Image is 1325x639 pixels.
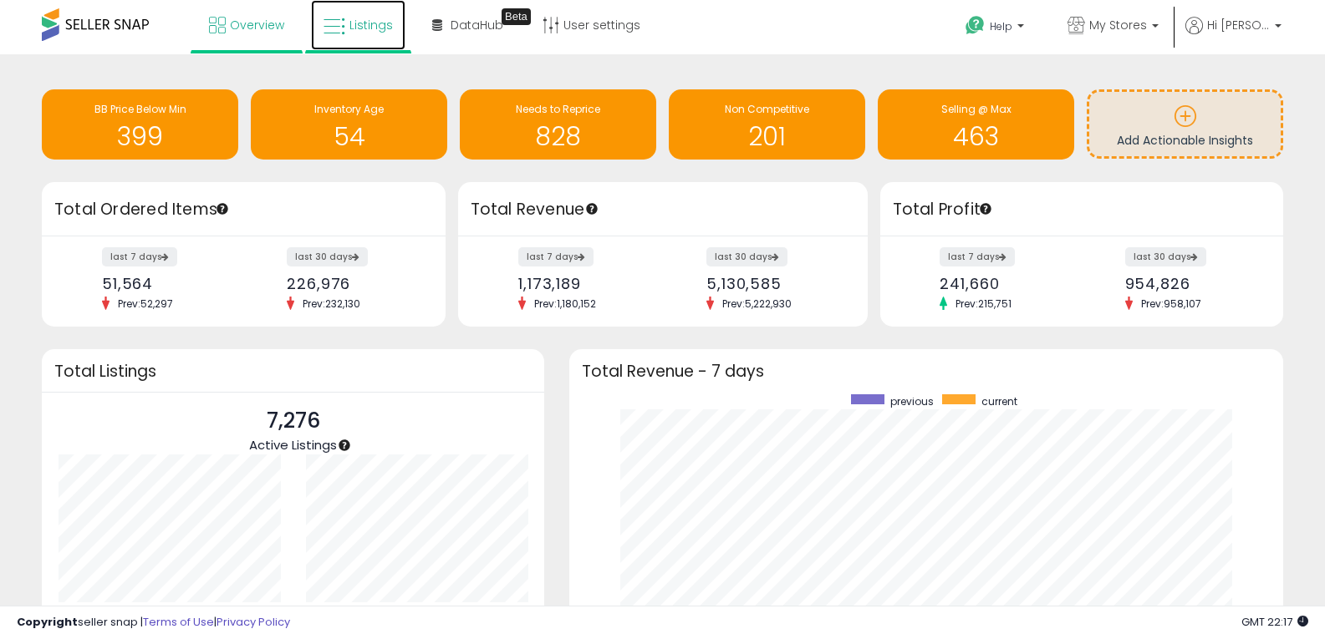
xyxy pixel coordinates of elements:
[287,247,368,266] label: last 30 days
[287,275,415,292] div: 226,976
[17,615,290,631] div: seller snap | |
[110,297,181,311] span: Prev: 52,297
[54,365,532,378] h3: Total Listings
[1241,614,1308,630] span: 2025-09-17 22:17 GMT
[294,297,369,311] span: Prev: 232,130
[17,614,78,630] strong: Copyright
[941,102,1012,116] span: Selling @ Max
[42,89,238,160] a: BB Price Below Min 399
[1089,17,1147,33] span: My Stores
[878,89,1074,160] a: Selling @ Max 463
[981,394,1017,408] span: current
[251,89,447,160] a: Inventory Age 54
[940,275,1068,292] div: 241,660
[471,198,855,221] h3: Total Revenue
[50,123,230,150] h1: 399
[114,602,148,622] b: 7270
[468,123,648,150] h1: 828
[526,297,604,311] span: Prev: 1,180,152
[1185,17,1282,54] a: Hi [PERSON_NAME]
[518,247,594,266] label: last 7 days
[94,102,186,116] span: BB Price Below Min
[584,201,599,216] div: Tooltip anchor
[890,394,934,408] span: previous
[582,365,1271,378] h3: Total Revenue - 7 days
[965,15,986,36] i: Get Help
[1207,17,1270,33] span: Hi [PERSON_NAME]
[1089,92,1281,156] a: Add Actionable Insights
[516,102,600,116] span: Needs to Reprice
[102,275,231,292] div: 51,564
[259,123,439,150] h1: 54
[217,614,290,630] a: Privacy Policy
[952,3,1041,54] a: Help
[990,19,1012,33] span: Help
[143,614,214,630] a: Terms of Use
[249,436,337,454] span: Active Listings
[337,438,352,453] div: Tooltip anchor
[1133,297,1210,311] span: Prev: 958,107
[893,198,1271,221] h3: Total Profit
[349,17,393,33] span: Listings
[502,8,531,25] div: Tooltip anchor
[451,17,503,33] span: DataHub
[677,123,857,150] h1: 201
[669,89,865,160] a: Non Competitive 201
[204,602,213,622] b: 6
[460,89,656,160] a: Needs to Reprice 828
[706,247,787,266] label: last 30 days
[940,247,1015,266] label: last 7 days
[706,275,838,292] div: 5,130,585
[886,123,1066,150] h1: 463
[1125,247,1206,266] label: last 30 days
[947,297,1020,311] span: Prev: 215,751
[978,201,993,216] div: Tooltip anchor
[230,17,284,33] span: Overview
[314,102,384,116] span: Inventory Age
[102,247,177,266] label: last 7 days
[1125,275,1254,292] div: 954,826
[360,602,395,622] b: 5533
[249,405,337,437] p: 7,276
[215,201,230,216] div: Tooltip anchor
[714,297,800,311] span: Prev: 5,222,930
[518,275,650,292] div: 1,173,189
[725,102,809,116] span: Non Competitive
[1117,132,1253,149] span: Add Actionable Insights
[440,602,471,622] b: 1743
[54,198,433,221] h3: Total Ordered Items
